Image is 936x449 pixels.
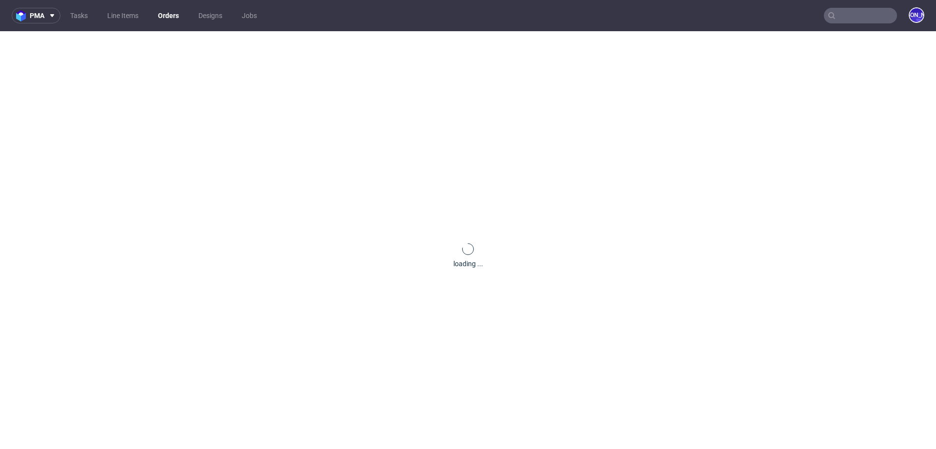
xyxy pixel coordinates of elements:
a: Designs [193,8,228,23]
button: pma [12,8,60,23]
a: Line Items [101,8,144,23]
a: Tasks [64,8,94,23]
a: Orders [152,8,185,23]
div: loading ... [453,259,483,269]
span: pma [30,12,44,19]
a: Jobs [236,8,263,23]
img: logo [16,10,30,21]
figcaption: [PERSON_NAME] [910,8,923,22]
